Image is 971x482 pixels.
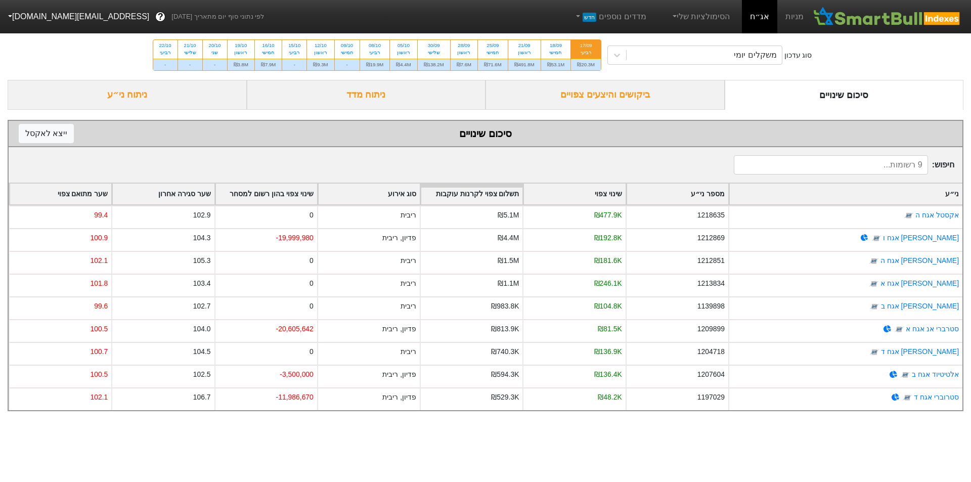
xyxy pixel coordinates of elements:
a: מדדים נוספיםחדש [570,7,650,27]
a: [PERSON_NAME] אגח א [880,279,959,287]
div: ראשון [514,49,535,56]
div: 1212851 [697,255,725,266]
div: פדיון, ריבית [382,369,416,380]
a: סטרוברי אגח ד [914,393,959,401]
div: 21/09 [514,42,535,49]
div: 30/09 [424,42,444,49]
div: 1139898 [697,301,725,312]
div: ₪81.5K [598,324,622,334]
div: 20/10 [209,42,221,49]
div: ניתוח מדד [247,80,486,110]
img: tase link [869,347,879,357]
div: 104.5 [193,346,211,357]
div: 1204718 [697,346,725,357]
div: Toggle SortBy [215,184,317,204]
div: ₪813.9K [491,324,519,334]
div: ₪4.4M [390,59,417,70]
div: חמישי [547,49,565,56]
div: ₪529.3K [491,392,519,403]
a: [PERSON_NAME] אגח ד [881,347,959,356]
a: אלטיטיוד אגח ב [912,370,959,378]
div: -3,500,000 [280,369,314,380]
div: Toggle SortBy [318,184,420,204]
div: 102.9 [193,210,211,221]
div: ₪71.6M [478,59,508,70]
div: 17/09 [577,42,595,49]
div: 09/10 [341,42,354,49]
div: ₪136.4K [594,369,622,380]
div: ₪594.3K [491,369,519,380]
img: tase link [869,256,879,266]
div: 21/10 [184,42,196,49]
div: 12/10 [313,42,328,49]
div: סיכום שינויים [19,126,952,141]
a: [PERSON_NAME] אגח ה [880,256,959,265]
div: ₪740.3K [491,346,519,357]
div: 0 [310,278,314,289]
div: - [153,59,178,70]
div: 102.1 [90,392,108,403]
div: שלישי [184,49,196,56]
div: 100.7 [90,346,108,357]
img: tase link [902,392,912,403]
div: Toggle SortBy [10,184,111,204]
div: 1209899 [697,324,725,334]
div: 105.3 [193,255,211,266]
div: ריבית [401,346,416,357]
div: ₪181.6K [594,255,622,266]
div: 100.5 [90,369,108,380]
div: 0 [310,346,314,357]
div: סוג עדכון [784,50,812,61]
div: ריבית [401,301,416,312]
div: רביעי [159,49,171,56]
span: לפי נתוני סוף יום מתאריך [DATE] [171,12,264,22]
div: פדיון, ריבית [382,392,416,403]
a: [PERSON_NAME] אגח ב [881,302,959,310]
div: ריבית [401,278,416,289]
div: 15/10 [288,42,300,49]
button: ייצא לאקסל [19,124,74,143]
div: ₪48.2K [598,392,622,403]
div: ₪9.3M [307,59,334,70]
div: ₪4.4M [498,233,519,243]
a: [PERSON_NAME] אגח ו [883,234,959,242]
div: 99.4 [94,210,108,221]
img: tase link [904,210,914,221]
a: הסימולציות שלי [667,7,734,27]
span: חדש [583,13,596,22]
div: - [178,59,202,70]
img: SmartBull [812,7,963,27]
div: - [335,59,360,70]
div: 100.5 [90,324,108,334]
div: 102.7 [193,301,211,312]
div: 102.5 [193,369,211,380]
img: tase link [869,279,879,289]
div: 1212869 [697,233,725,243]
div: ₪3.8M [228,59,254,70]
div: -11,986,670 [276,392,314,403]
div: 104.3 [193,233,211,243]
div: ריבית [401,210,416,221]
div: 0 [310,255,314,266]
div: ראשון [396,49,411,56]
a: אקסטל אגח ה [915,211,959,219]
div: -19,999,980 [276,233,314,243]
div: ראשון [457,49,471,56]
div: ריבית [401,255,416,266]
div: ביקושים והיצעים צפויים [485,80,725,110]
div: 101.8 [90,278,108,289]
div: 05/10 [396,42,411,49]
div: 103.4 [193,278,211,289]
div: 1218635 [697,210,725,221]
div: ראשון [234,49,248,56]
div: 102.1 [90,255,108,266]
div: Toggle SortBy [421,184,522,204]
div: ₪477.9K [594,210,622,221]
a: סטרברי אנ אגח א [906,325,959,333]
div: ₪491.8M [508,59,541,70]
div: חמישי [261,49,276,56]
span: ? [158,10,163,24]
div: ניתוח ני״ע [8,80,247,110]
div: 104.0 [193,324,211,334]
div: ראשון [313,49,328,56]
